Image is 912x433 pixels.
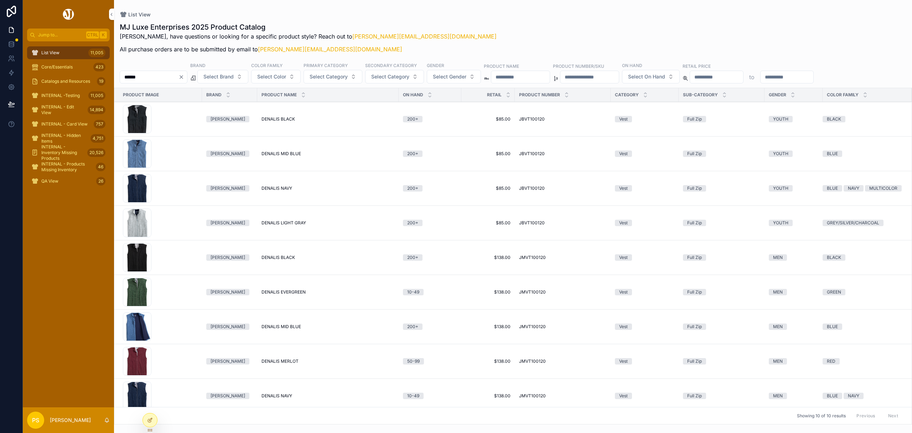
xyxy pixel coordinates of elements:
[687,358,702,365] div: Full Zip
[261,358,394,364] a: DENALIS MERLOT
[190,62,206,68] label: Brand
[261,116,295,122] span: DENALIS BLACK
[466,220,511,226] span: $85.00
[519,185,545,191] span: JBVT100120
[258,46,402,53] a: [PERSON_NAME][EMAIL_ADDRESS][DOMAIN_NAME]
[773,358,783,365] div: MEN
[206,116,253,122] a: [PERSON_NAME]
[615,92,639,98] span: Category
[519,255,606,260] a: JMVT100120
[484,63,519,69] label: Product Name
[823,254,903,261] a: BLACK
[823,220,903,226] a: GREY/SILVER/CHARCOAL
[407,358,420,365] div: 50-99
[466,358,511,364] a: $138.00
[466,151,511,157] span: $85.00
[261,220,394,226] a: DENALIS LIGHT GRAY
[466,324,511,330] a: $138.00
[773,185,788,192] div: YOUTH
[50,417,91,424] p: [PERSON_NAME]
[619,289,628,295] div: Vest
[848,185,859,192] div: NAVY
[519,358,546,364] span: JMVT100120
[773,151,788,157] div: YOUTH
[27,118,110,131] a: INTERNAL - Card View757
[797,413,846,419] span: Showing 10 of 10 results
[206,324,253,330] a: [PERSON_NAME]
[27,146,110,159] a: INTERNAL - Inventory Missing Products20,526
[407,151,418,157] div: 200+
[773,289,783,295] div: MEN
[96,177,105,185] div: 26
[619,116,628,122] div: Vest
[41,121,88,127] span: INTERNAL - Card View
[403,151,457,157] a: 200+
[683,151,760,157] a: Full Zip
[519,289,546,295] span: JMVT100120
[769,92,786,98] span: Gender
[96,163,105,171] div: 46
[403,220,457,226] a: 200+
[251,70,301,83] button: Select Button
[206,289,253,295] a: [PERSON_NAME]
[371,73,409,80] span: Select Category
[261,151,301,157] span: DENALIS MID BLUE
[619,254,628,261] div: Vest
[32,416,39,424] span: PS
[27,161,110,173] a: INTERNAL - Products Missing Inventory46
[62,9,75,20] img: App logo
[769,116,818,122] a: YOUTH
[211,220,245,226] div: [PERSON_NAME]
[619,358,628,365] div: Vest
[466,116,511,122] a: $85.00
[615,116,674,122] a: Vest
[178,74,187,80] button: Clear
[88,91,105,100] div: 11,005
[687,116,702,122] div: Full Zip
[41,78,90,84] span: Catalogs and Resources
[615,151,674,157] a: Vest
[687,185,702,192] div: Full Zip
[683,358,760,365] a: Full Zip
[622,70,680,83] button: Select Button
[41,93,80,98] span: INTERNAL -Testing
[823,289,903,295] a: GREEN
[827,324,838,330] div: BLUE
[206,220,253,226] a: [PERSON_NAME]
[123,92,159,98] span: Product Image
[619,393,628,399] div: Vest
[823,358,903,365] a: RED
[769,289,818,295] a: MEN
[823,151,903,157] a: BLUE
[827,92,859,98] span: Color Family
[466,185,511,191] span: $85.00
[773,393,783,399] div: MEN
[466,255,511,260] a: $138.00
[206,254,253,261] a: [PERSON_NAME]
[261,324,301,330] span: DENALIS MID BLUE
[683,324,760,330] a: Full Zip
[261,92,297,98] span: Product Name
[848,393,859,399] div: NAVY
[206,92,222,98] span: Brand
[519,289,606,295] a: JMVT100120
[211,254,245,261] div: [PERSON_NAME]
[466,289,511,295] a: $138.00
[622,62,642,68] label: On Hand
[407,220,418,226] div: 200+
[683,254,760,261] a: Full Zip
[827,151,838,157] div: BLUE
[27,89,110,102] a: INTERNAL -Testing11,005
[827,393,838,399] div: BLUE
[100,32,106,38] span: K
[87,148,105,157] div: 20,526
[519,185,606,191] a: JBVT100120
[365,70,424,83] button: Select Button
[403,116,457,122] a: 200+
[519,393,546,399] span: JMVT100120
[769,185,818,192] a: YOUTH
[41,133,88,144] span: INTERNAL - Hidden Items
